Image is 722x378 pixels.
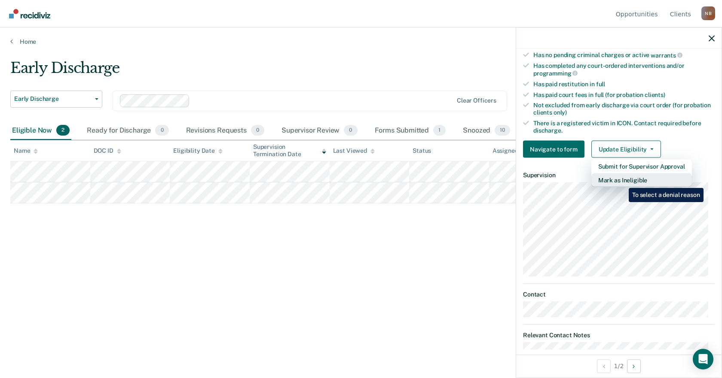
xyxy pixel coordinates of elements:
div: Eligibility Date [173,147,223,154]
span: programming [533,70,578,76]
button: Profile dropdown button [701,6,715,20]
div: Has paid restitution in [533,80,715,88]
dt: Relevant Contact Notes [523,332,715,339]
span: 2 [56,125,70,136]
button: Submit for Supervisor Approval [591,160,692,173]
div: Not excluded from early discharge via court order (for probation clients [533,102,715,116]
div: Assigned to [493,147,533,154]
span: Early Discharge [14,95,92,103]
div: Ready for Discharge [85,121,170,140]
a: Navigate to form link [523,141,588,158]
div: N B [701,6,715,20]
span: 1 [433,125,446,136]
span: discharge. [533,127,563,133]
div: Has completed any court-ordered interventions and/or [533,62,715,77]
div: Status [413,147,431,154]
div: Revisions Requests [184,121,266,140]
div: Supervision Termination Date [253,143,326,158]
span: 10 [495,125,510,136]
button: Navigate to form [523,141,584,158]
div: Has no pending criminal charges or active [533,51,715,59]
div: 1 / 2 [516,354,722,377]
div: Open Intercom Messenger [693,349,713,369]
div: Eligible Now [10,121,71,140]
div: Snoozed [461,121,512,140]
div: Last Viewed [333,147,375,154]
dt: Contact [523,291,715,298]
span: warrants [651,51,682,58]
a: Home [10,38,712,45]
div: Name [14,147,38,154]
button: Mark as Ineligible [591,173,692,187]
span: 0 [155,125,168,136]
div: Supervisor Review [280,121,359,140]
span: only) [554,109,567,116]
span: 0 [344,125,357,136]
button: Update Eligibility [591,141,661,158]
button: Previous Opportunity [597,359,611,373]
span: clients) [645,91,665,98]
div: Has paid court fees in full (for probation [533,91,715,98]
img: Recidiviz [9,9,50,18]
div: Forms Submitted [373,121,448,140]
div: DOC ID [94,147,121,154]
span: full [596,80,605,87]
div: Clear officers [457,97,496,104]
span: 0 [251,125,264,136]
div: Early Discharge [10,59,552,84]
div: There is a registered victim in ICON. Contact required before [533,119,715,134]
button: Next Opportunity [627,359,641,373]
dt: Supervision [523,172,715,179]
div: Dropdown Menu [591,160,692,187]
